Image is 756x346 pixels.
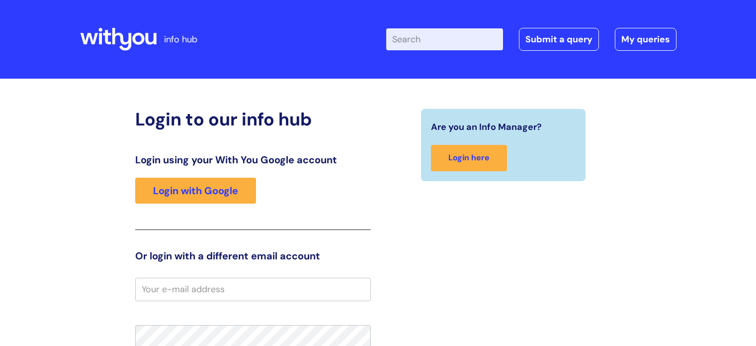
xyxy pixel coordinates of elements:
[431,119,542,135] span: Are you an Info Manager?
[135,154,371,166] h3: Login using your With You Google account
[135,109,371,130] h2: Login to our info hub
[135,178,256,204] a: Login with Google
[135,250,371,262] h3: Or login with a different email account
[164,31,197,47] p: info hub
[135,278,371,301] input: Your e-mail address
[431,145,507,171] a: Login here
[615,28,676,51] a: My queries
[519,28,599,51] a: Submit a query
[386,28,503,50] input: Search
